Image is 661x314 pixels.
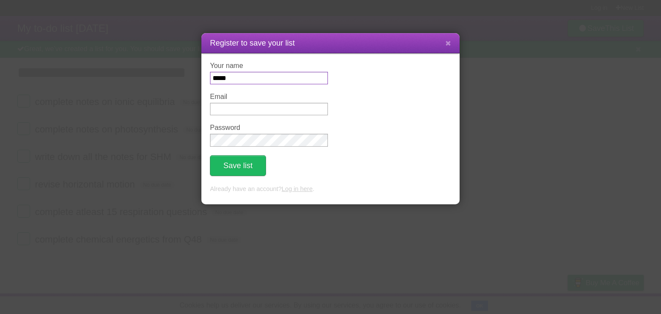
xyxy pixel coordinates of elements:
label: Your name [210,62,328,70]
label: Email [210,93,328,101]
p: Already have an account? . [210,185,451,194]
a: Log in here [281,185,312,192]
label: Password [210,124,328,132]
h1: Register to save your list [210,37,451,49]
button: Save list [210,155,266,176]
